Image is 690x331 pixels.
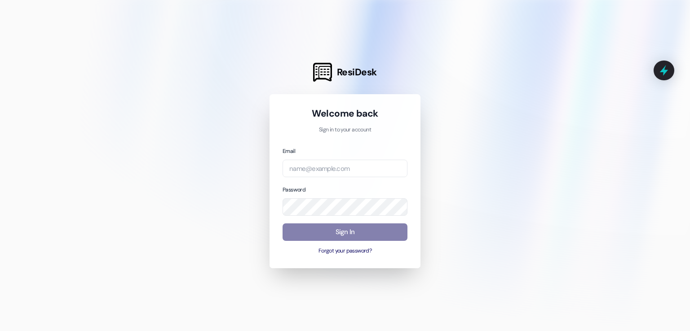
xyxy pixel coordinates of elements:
img: ResiDesk Logo [313,63,332,82]
p: Sign in to your account [283,126,407,134]
span: ResiDesk [337,66,377,78]
h1: Welcome back [283,107,407,120]
button: Sign In [283,223,407,241]
label: Email [283,148,295,155]
label: Password [283,186,305,193]
button: Forgot your password? [283,247,407,255]
input: name@example.com [283,160,407,177]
